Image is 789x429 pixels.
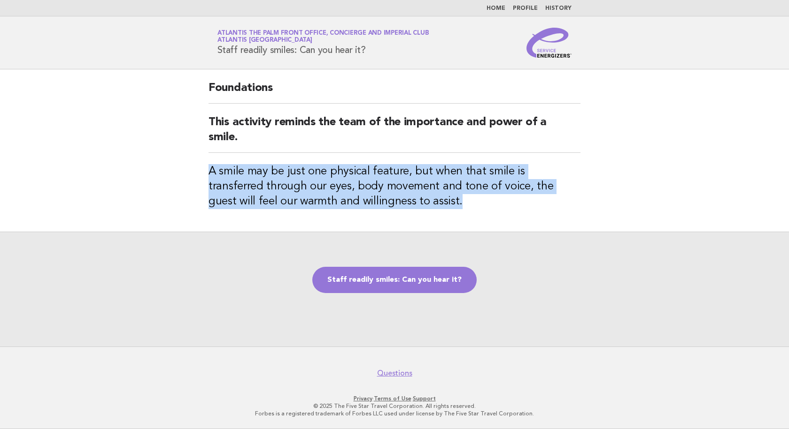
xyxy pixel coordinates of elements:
[217,30,429,43] a: Atlantis The Palm Front Office, Concierge and Imperial ClubAtlantis [GEOGRAPHIC_DATA]
[487,6,505,11] a: Home
[209,164,580,209] h3: A smile may be just one physical feature, but when that smile is transferred through our eyes, bo...
[545,6,572,11] a: History
[209,115,580,153] h2: This activity reminds the team of the importance and power of a smile.
[312,267,477,293] a: Staff readily smiles: Can you hear it?
[217,30,429,55] h1: Staff readily smiles: Can you hear it?
[107,410,682,417] p: Forbes is a registered trademark of Forbes LLC used under license by The Five Star Travel Corpora...
[209,81,580,104] h2: Foundations
[217,38,312,44] span: Atlantis [GEOGRAPHIC_DATA]
[377,369,412,378] a: Questions
[526,28,572,58] img: Service Energizers
[107,395,682,402] p: · ·
[413,395,436,402] a: Support
[354,395,372,402] a: Privacy
[107,402,682,410] p: © 2025 The Five Star Travel Corporation. All rights reserved.
[513,6,538,11] a: Profile
[374,395,411,402] a: Terms of Use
